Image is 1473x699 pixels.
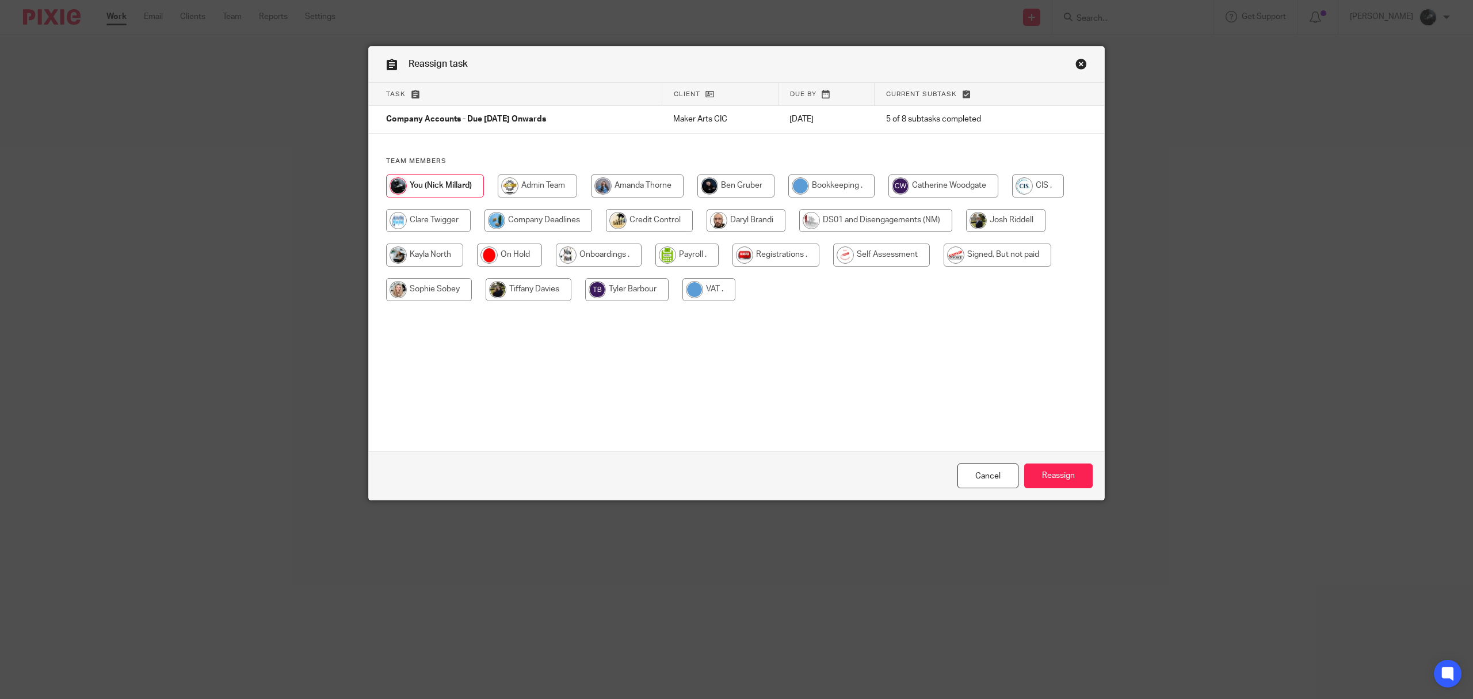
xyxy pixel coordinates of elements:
[957,464,1018,488] a: Close this dialog window
[386,91,406,97] span: Task
[790,91,816,97] span: Due by
[886,91,957,97] span: Current subtask
[1075,58,1087,74] a: Close this dialog window
[386,116,546,124] span: Company Accounts - Due [DATE] Onwards
[673,113,766,125] p: Maker Arts CIC
[674,91,700,97] span: Client
[386,157,1087,166] h4: Team members
[1024,464,1093,488] input: Reassign
[409,59,468,69] span: Reassign task
[789,113,863,125] p: [DATE]
[875,106,1052,134] td: 5 of 8 subtasks completed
